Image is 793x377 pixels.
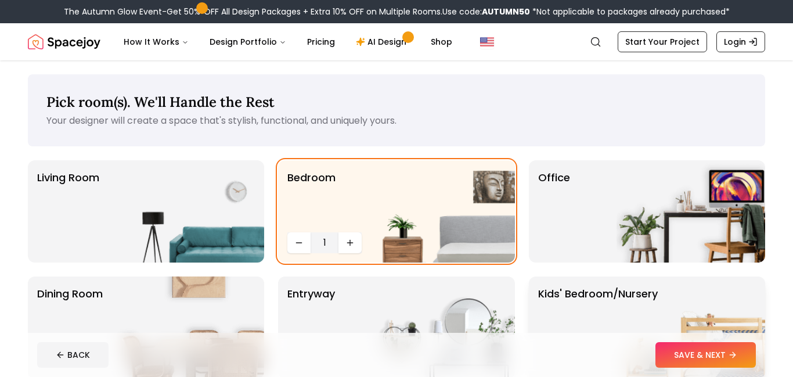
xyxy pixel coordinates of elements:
[200,30,295,53] button: Design Portfolio
[28,30,100,53] img: Spacejoy Logo
[116,160,264,263] img: Living Room
[538,286,658,369] p: Kids' Bedroom/Nursery
[37,286,103,369] p: Dining Room
[37,342,109,368] button: BACK
[618,31,707,52] a: Start Your Project
[716,31,765,52] a: Login
[37,170,99,253] p: Living Room
[480,35,494,49] img: United States
[46,93,275,111] span: Pick room(s). We'll Handle the Rest
[28,23,765,60] nav: Global
[287,232,311,253] button: Decrease quantity
[46,114,747,128] p: Your designer will create a space that's stylish, functional, and uniquely yours.
[530,6,730,17] span: *Not applicable to packages already purchased*
[421,30,462,53] a: Shop
[617,160,765,263] img: Office
[347,30,419,53] a: AI Design
[315,236,334,250] span: 1
[114,30,462,53] nav: Main
[64,6,730,17] div: The Autumn Glow Event-Get 50% OFF All Design Packages + Extra 10% OFF on Multiple Rooms.
[538,170,570,253] p: Office
[114,30,198,53] button: How It Works
[28,30,100,53] a: Spacejoy
[655,342,756,368] button: SAVE & NEXT
[366,160,515,263] img: Bedroom
[482,6,530,17] b: AUTUMN50
[287,286,335,369] p: entryway
[442,6,530,17] span: Use code:
[287,170,336,228] p: Bedroom
[298,30,344,53] a: Pricing
[338,232,362,253] button: Increase quantity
